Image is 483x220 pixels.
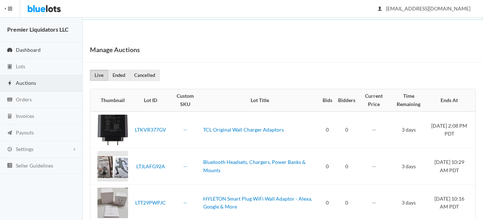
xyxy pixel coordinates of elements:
td: [DATE] 2:08 PM PDT [427,111,475,148]
td: 0 [335,148,358,185]
ion-icon: speedometer [6,47,13,54]
a: Ended [108,70,130,81]
td: 0 [320,111,335,148]
span: Lots [16,63,25,69]
a: Cancelled [129,70,160,81]
a: -- [183,200,187,206]
span: [EMAIL_ADDRESS][DOMAIN_NAME] [378,5,470,12]
a: LTT29PWPJC [135,200,166,206]
td: -- [358,148,390,185]
ion-icon: paper plane [6,130,13,137]
td: 3 days [390,111,427,148]
span: Orders [16,96,32,102]
th: Lot ID [131,89,170,111]
ion-icon: calculator [6,113,13,120]
span: Invoices [16,113,34,119]
span: Seller Guidelines [16,162,53,169]
th: Ends At [427,89,475,111]
a: -- [183,127,187,133]
span: Settings [16,146,33,152]
a: Live [90,70,108,81]
strong: Premier Liquidators LLC [7,26,69,33]
th: Bids [320,89,335,111]
td: 0 [320,148,335,185]
a: LTKVR377GV [135,127,166,133]
th: Thumbnail [90,89,131,111]
span: Dashboard [16,47,41,53]
th: Custom SKU [170,89,200,111]
th: Lot Title [200,89,320,111]
ion-icon: clipboard [6,64,13,70]
ion-icon: list box [6,162,13,169]
a: HYLETON Smart Plug WiFi Wall Adaptor - Alexa, Google & More [203,196,312,210]
ion-icon: cog [6,146,13,153]
span: Auctions [16,80,36,86]
span: Payouts [16,129,34,136]
ion-icon: flash [6,80,13,87]
h1: Manage Auctions [90,44,140,55]
a: Bluetooth Headsets, Chargers, Power Banks & Mounts [203,159,306,173]
td: -- [358,111,390,148]
td: [DATE] 10:29 AM PDT [427,148,475,185]
th: Current Price [358,89,390,111]
ion-icon: cash [6,97,13,104]
a: -- [183,163,187,169]
th: Bidders [335,89,358,111]
td: 0 [335,111,358,148]
a: LTJLAFG92A [136,163,165,169]
td: 3 days [390,148,427,185]
a: TCL Original Wall Charger Adaptors [203,127,284,133]
th: Time Remaining [390,89,427,111]
ion-icon: person [376,6,383,13]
